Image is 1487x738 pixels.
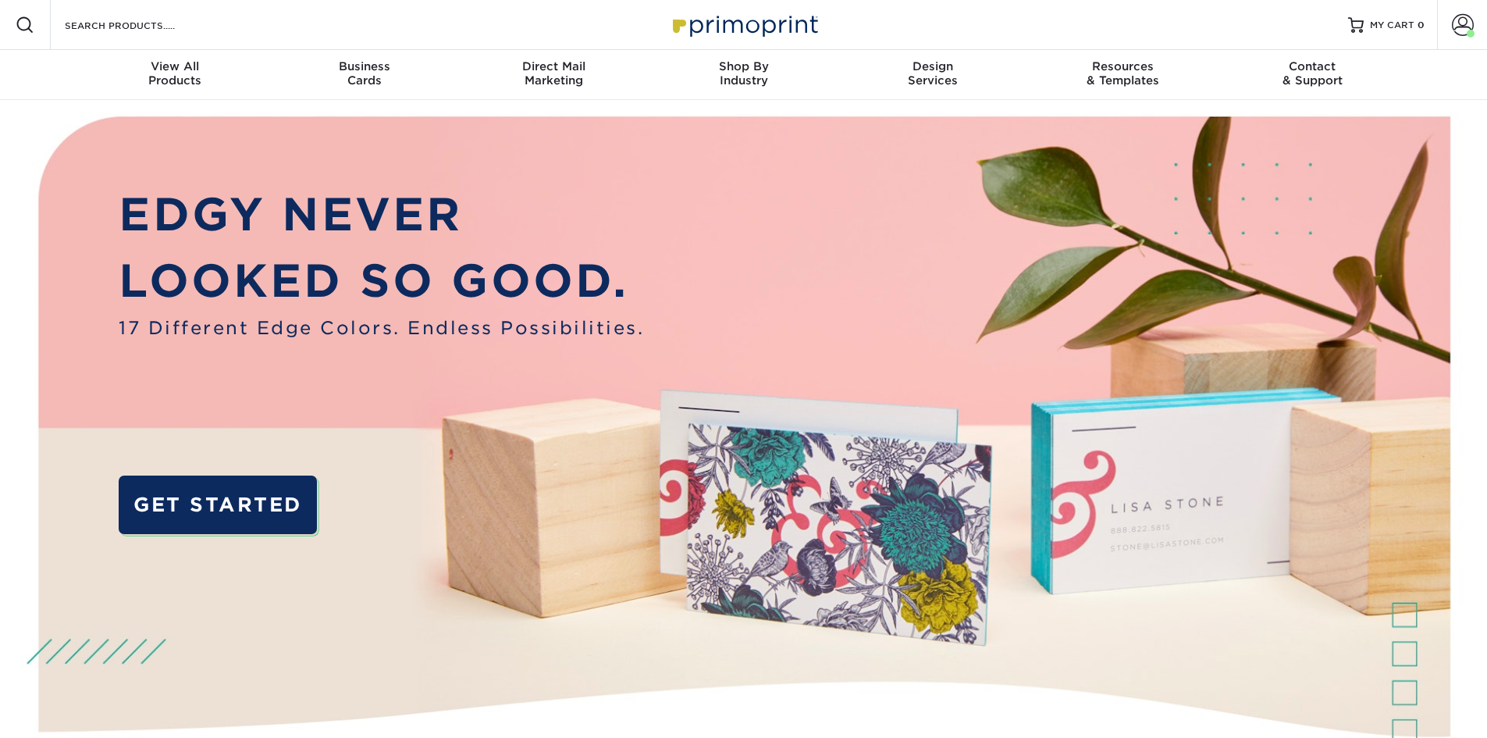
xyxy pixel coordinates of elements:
a: BusinessCards [269,50,459,100]
div: & Templates [1028,59,1218,87]
div: & Support [1218,59,1407,87]
input: SEARCH PRODUCTS..... [63,16,215,34]
a: GET STARTED [119,476,316,534]
p: LOOKED SO GOOD. [119,248,644,315]
div: Cards [269,59,459,87]
span: Shop By [649,59,838,73]
p: EDGY NEVER [119,181,644,248]
span: Contact [1218,59,1407,73]
span: 17 Different Edge Colors. Endless Possibilities. [119,315,644,341]
span: Direct Mail [459,59,649,73]
div: Industry [649,59,838,87]
a: Resources& Templates [1028,50,1218,100]
a: Direct MailMarketing [459,50,649,100]
div: Products [80,59,270,87]
img: Primoprint [666,8,822,41]
span: 0 [1418,20,1425,30]
a: Contact& Support [1218,50,1407,100]
div: Services [838,59,1028,87]
span: Business [269,59,459,73]
span: View All [80,59,270,73]
span: Design [838,59,1028,73]
a: DesignServices [838,50,1028,100]
a: Shop ByIndustry [649,50,838,100]
a: View AllProducts [80,50,270,100]
div: Marketing [459,59,649,87]
span: MY CART [1370,19,1414,32]
span: Resources [1028,59,1218,73]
